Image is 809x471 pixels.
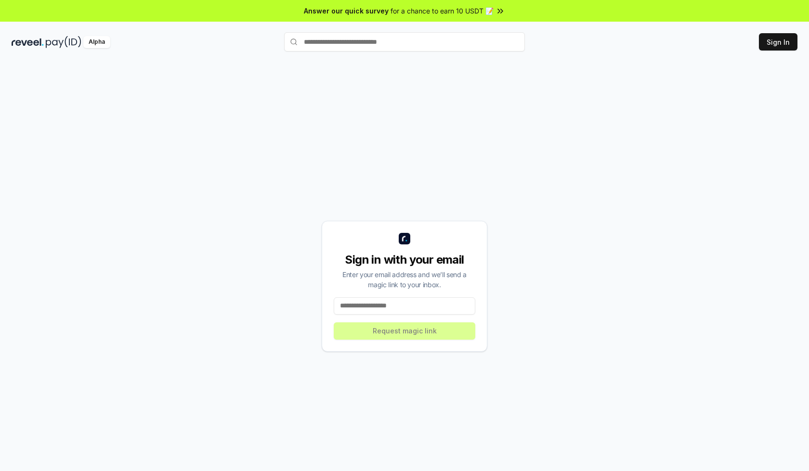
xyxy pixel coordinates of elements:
[334,269,475,290] div: Enter your email address and we’ll send a magic link to your inbox.
[334,252,475,267] div: Sign in with your email
[304,6,389,16] span: Answer our quick survey
[83,36,110,48] div: Alpha
[12,36,44,48] img: reveel_dark
[759,33,797,51] button: Sign In
[391,6,494,16] span: for a chance to earn 10 USDT 📝
[46,36,81,48] img: pay_id
[399,233,410,244] img: logo_small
